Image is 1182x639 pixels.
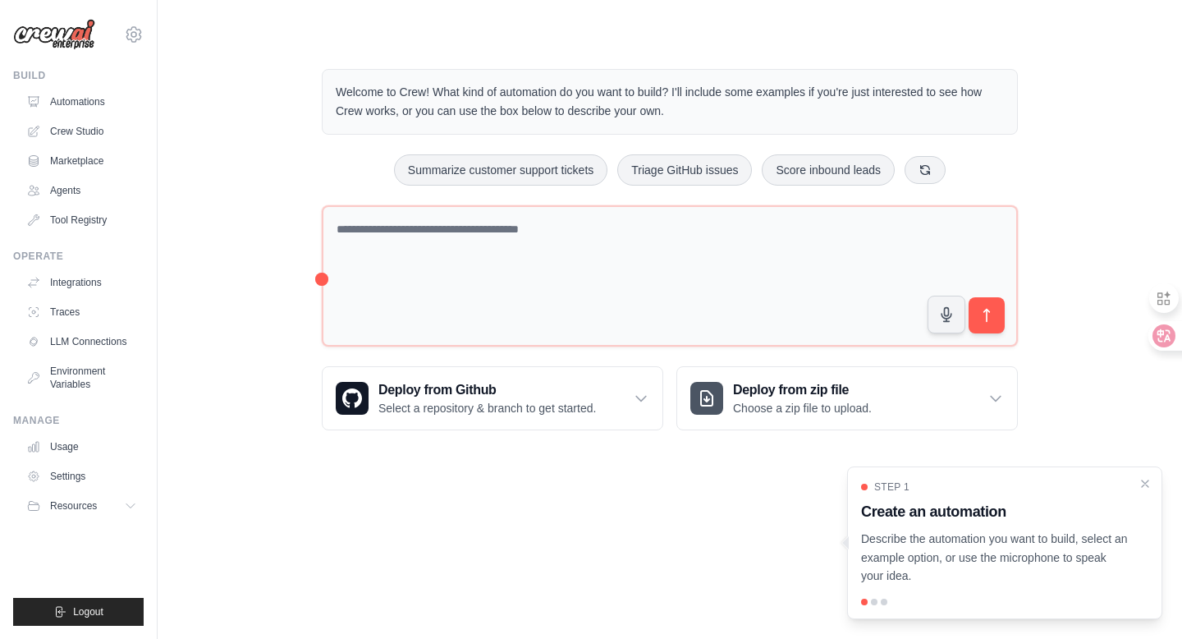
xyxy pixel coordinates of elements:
[378,400,596,416] p: Select a repository & branch to get started.
[50,499,97,513] span: Resources
[20,207,144,233] a: Tool Registry
[20,118,144,145] a: Crew Studio
[378,380,596,400] h3: Deploy from Github
[861,500,1129,523] h3: Create an automation
[20,89,144,115] a: Automations
[762,154,895,186] button: Score inbound leads
[733,400,872,416] p: Choose a zip file to upload.
[13,19,95,50] img: Logo
[73,605,103,618] span: Logout
[336,83,1004,121] p: Welcome to Crew! What kind of automation do you want to build? I'll include some examples if you'...
[13,69,144,82] div: Build
[861,530,1129,586] p: Describe the automation you want to build, select an example option, or use the microphone to spe...
[20,434,144,460] a: Usage
[874,480,909,494] span: Step 1
[20,299,144,325] a: Traces
[20,493,144,519] button: Resources
[13,414,144,427] div: Manage
[13,250,144,263] div: Operate
[20,329,144,355] a: LLM Connections
[394,154,607,186] button: Summarize customer support tickets
[20,269,144,296] a: Integrations
[20,358,144,398] a: Environment Variables
[1138,477,1152,490] button: Close walkthrough
[20,177,144,204] a: Agents
[20,463,144,490] a: Settings
[733,380,872,400] h3: Deploy from zip file
[20,148,144,174] a: Marketplace
[13,598,144,626] button: Logout
[617,154,752,186] button: Triage GitHub issues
